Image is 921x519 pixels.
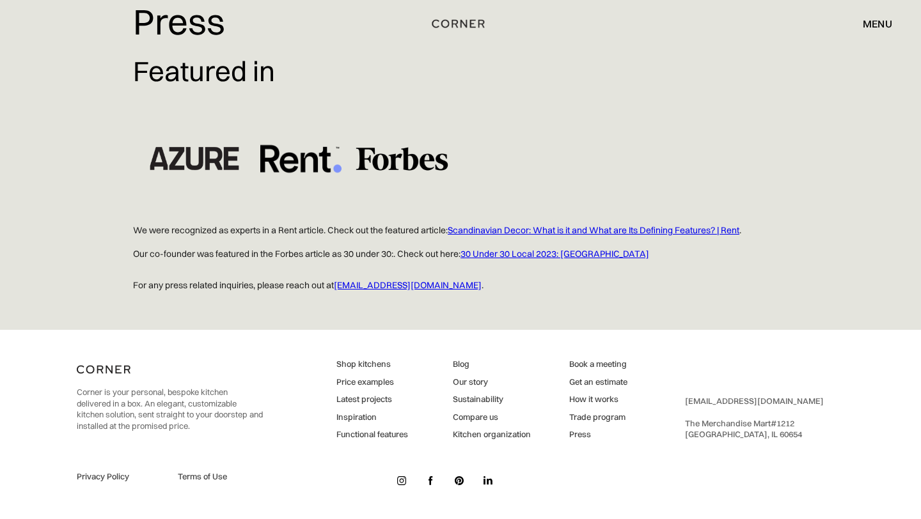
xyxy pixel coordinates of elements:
[336,359,408,370] a: Shop kitchens
[569,376,627,388] a: Get an estimate
[460,248,649,259] a: 30 Under 30 Local 2023: [GEOGRAPHIC_DATA]
[448,224,739,236] a: Scandinavian Decor: What is it and What are Its Defining Features? | Rent
[453,359,531,370] a: Blog
[421,15,500,32] a: home
[133,270,788,301] p: For any press related inquiries, please reach out at .
[178,471,264,483] a: Terms of Use
[453,412,531,423] a: Compare us
[453,429,531,440] a: Kitchen organization
[133,26,788,87] h1: Featured in
[334,279,482,291] a: [EMAIL_ADDRESS][DOMAIN_NAME]
[569,429,627,440] a: Press
[77,471,162,483] a: Privacy Policy
[133,215,788,270] p: We were recognized as experts in a Rent article. Check out the featured article: . Our co-founder...
[336,394,408,405] a: Latest projects
[863,19,892,29] div: menu
[133,133,256,184] img: A logo of Azure Magazine
[453,394,531,405] a: Sustainability
[685,396,824,406] a: [EMAIL_ADDRESS][DOMAIN_NAME]
[569,359,627,370] a: Book a meeting
[77,387,263,431] p: Corner is your personal, bespoke kitchen delivered in a box. An elegant, customizable kitchen sol...
[346,103,458,215] img: A logo of Forbes magazine
[336,376,408,388] a: Price examples
[453,376,531,388] a: Our story
[256,114,346,204] img: A logo of Rent site
[336,429,408,440] a: Functional features
[569,394,627,405] a: How it works
[850,13,892,35] div: menu
[336,412,408,423] a: Inspiration
[685,396,824,440] div: ‍ The Merchandise Mart #1212 ‍ [GEOGRAPHIC_DATA], IL 60654
[569,412,627,423] a: Trade program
